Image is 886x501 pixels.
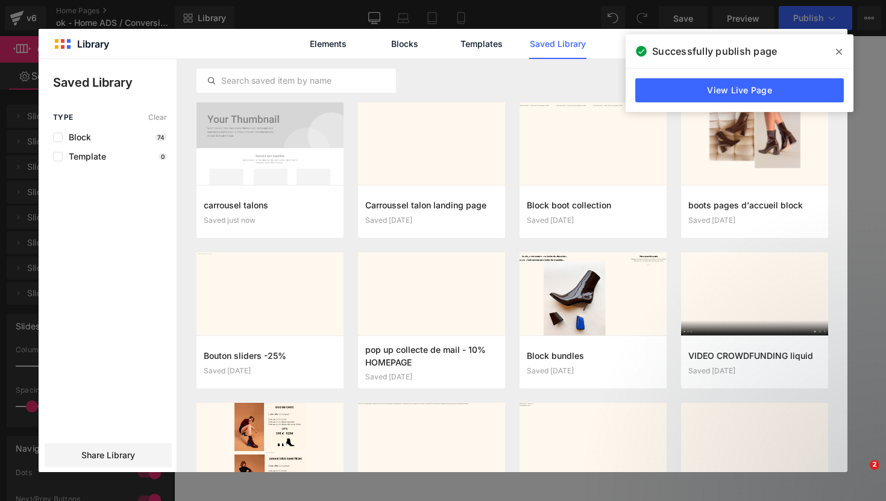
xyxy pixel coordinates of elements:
h3: boots pages d'accueil block [688,199,821,211]
span: Block [63,132,91,142]
input: Search saved item by name [197,73,395,88]
h3: Block bundles [527,349,659,362]
a: Blocks [376,29,433,59]
a: Saved Library [529,29,586,59]
h3: carrousel talons [204,199,336,211]
iframe: Intercom live chat [845,460,874,489]
a: Elements [300,29,357,59]
div: Saved just now [204,216,336,225]
h3: VIDEO CROWDFUNDING liquid [688,349,821,362]
span: Share Library [81,449,135,461]
span: Successfully publish page [652,44,777,58]
h3: Carroussel talon landing page [365,199,498,211]
a: Templates [453,29,510,59]
div: Saved [DATE] [365,216,498,225]
p: 0 [159,153,167,160]
p: Saved Library [53,73,177,92]
p: 74 [155,134,167,141]
h3: Bouton sliders -25% [204,349,336,362]
div: Saved [DATE] [688,216,821,225]
div: Saved [DATE] [527,216,659,225]
span: Type [53,113,74,122]
div: Saved [DATE] [204,367,336,375]
h3: Block boot collection [527,199,659,211]
h3: pop up collecte de mail - 10% HOMEPAGE [365,343,498,368]
a: View Live Page [635,78,844,102]
div: Saved [DATE] [365,373,498,381]
span: Clear [148,113,167,122]
span: 2 [870,460,879,470]
div: Saved [DATE] [527,367,659,375]
div: Saved [DATE] [688,367,821,375]
span: Template [63,152,106,161]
